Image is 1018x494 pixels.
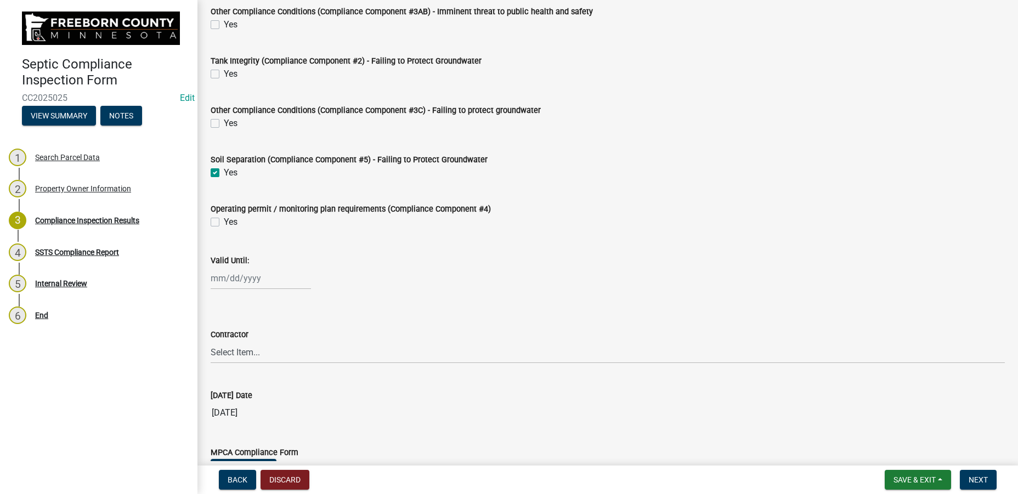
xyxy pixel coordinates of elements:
[9,275,26,292] div: 5
[261,470,309,490] button: Discard
[211,156,488,164] label: Soil Separation (Compliance Component #5) - Failing to Protect Groundwater
[211,58,482,65] label: Tank Integrity (Compliance Component #2) - Failing to Protect Groundwater
[35,280,87,287] div: Internal Review
[22,56,189,88] h4: Septic Compliance Inspection Form
[35,154,100,161] div: Search Parcel Data
[100,112,142,121] wm-modal-confirm: Notes
[211,8,593,16] label: Other Compliance Conditions (Compliance Component #3AB) - Imminent threat to public health and sa...
[224,67,237,81] label: Yes
[35,311,48,319] div: End
[211,107,541,115] label: Other Compliance Conditions (Compliance Component #3C) - Failing to protect groundwater
[224,215,237,229] label: Yes
[960,470,997,490] button: Next
[22,93,176,103] span: CC2025025
[211,392,252,400] label: [DATE] Date
[211,449,298,457] label: MPCA Compliance Form
[9,149,26,166] div: 1
[9,180,26,197] div: 2
[211,459,276,479] button: Select files
[22,112,96,121] wm-modal-confirm: Summary
[35,185,131,192] div: Property Owner Information
[211,267,311,289] input: mm/dd/yyyy
[224,117,237,130] label: Yes
[893,475,936,484] span: Save & Exit
[180,93,195,103] wm-modal-confirm: Edit Application Number
[211,331,248,339] label: Contractor
[100,106,142,126] button: Notes
[224,18,237,31] label: Yes
[224,166,237,179] label: Yes
[211,257,249,265] label: Valid Until:
[9,306,26,324] div: 6
[180,93,195,103] a: Edit
[969,475,988,484] span: Next
[22,106,96,126] button: View Summary
[219,470,256,490] button: Back
[35,248,119,256] div: SSTS Compliance Report
[211,206,491,213] label: Operating permit / monitoring plan requirements (Compliance Component #4)
[228,475,247,484] span: Back
[9,243,26,261] div: 4
[22,12,180,45] img: Freeborn County, Minnesota
[885,470,951,490] button: Save & Exit
[35,217,139,224] div: Compliance Inspection Results
[9,212,26,229] div: 3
